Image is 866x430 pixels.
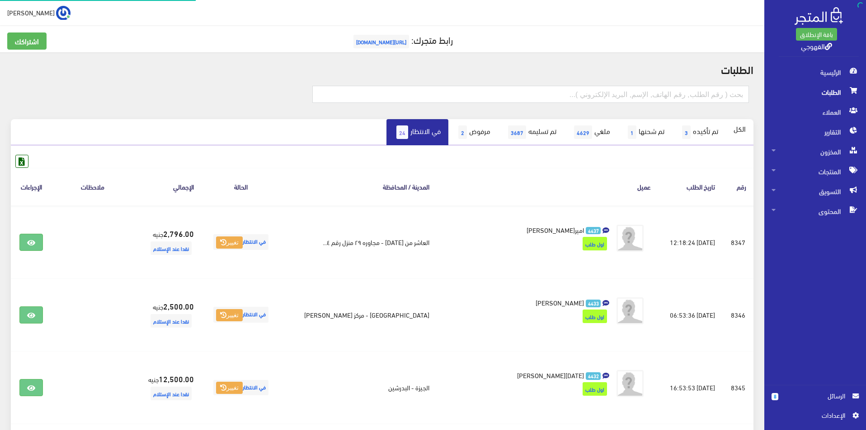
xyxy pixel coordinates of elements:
[133,351,201,424] td: جنيه
[772,122,859,142] span: التقارير
[658,168,722,205] th: تاريخ الطلب
[772,82,859,102] span: الطلبات
[764,201,866,221] a: المحتوى
[163,300,194,312] strong: 2,500.00
[527,223,584,236] span: امير[PERSON_NAME]
[772,410,859,425] a: اﻹعدادات
[508,125,526,139] span: 3687
[216,236,243,249] button: تغيير
[133,278,201,351] td: جنيه
[151,314,192,328] span: نقدا عند الإستلام
[786,391,845,401] span: الرسائل
[458,125,467,139] span: 2
[133,206,201,279] td: جنيه
[772,162,859,181] span: المنتجات
[682,125,691,139] span: 3
[451,225,609,235] a: 4437 امير[PERSON_NAME]
[772,393,778,400] span: 8
[159,373,194,384] strong: 12,500.00
[216,382,243,394] button: تغيير
[536,296,584,309] span: [PERSON_NAME]
[772,181,859,201] span: التسويق
[448,119,498,145] a: مرفوض2
[281,351,437,424] td: الجيزة - البدرشين
[586,300,601,307] span: 4433
[56,6,71,20] img: ...
[312,86,749,103] input: بحث ( رقم الطلب, رقم الهاتف, الإسم, البريد اﻹلكتروني )...
[351,31,453,48] a: رابط متجرك:[URL][DOMAIN_NAME]
[772,102,859,122] span: العملاء
[216,309,243,322] button: تغيير
[281,278,437,351] td: [GEOGRAPHIC_DATA] - مركز [PERSON_NAME]
[796,28,837,41] a: باقة الإنطلاق
[7,32,47,50] a: اشتراكك
[52,168,133,205] th: ملاحظات
[764,62,866,82] a: الرئيسية
[213,307,268,323] span: في الانتظار
[586,227,601,235] span: 4437
[764,162,866,181] a: المنتجات
[437,168,658,205] th: عميل
[722,351,753,424] td: 8345
[617,297,644,324] img: avatar.png
[772,391,859,410] a: 8 الرسائل
[618,119,672,145] a: تم شحنها1
[151,387,192,400] span: نقدا عند الإستلام
[617,370,644,397] img: avatar.png
[7,5,71,20] a: ... [PERSON_NAME]
[795,7,843,25] img: .
[772,62,859,82] span: الرئيسية
[764,142,866,162] a: المخزون
[583,382,607,396] span: اول طلب
[628,125,636,139] span: 1
[11,63,753,75] h2: الطلبات
[764,102,866,122] a: العملاء
[801,39,832,52] a: القهوجي
[281,206,437,279] td: العاشر من [DATE] - مجاوره ٢٩ منزل رقم ٤...
[574,125,592,139] span: 4629
[726,119,753,138] a: الكل
[583,310,607,323] span: اول طلب
[722,206,753,279] td: 8347
[722,278,753,351] td: 8346
[151,241,192,255] span: نقدا عند الإستلام
[386,119,448,145] a: في الانتظار24
[133,168,201,205] th: اﻹجمالي
[353,35,409,48] span: [URL][DOMAIN_NAME]
[772,142,859,162] span: المخزون
[583,237,607,250] span: اول طلب
[586,372,601,380] span: 4432
[658,278,722,351] td: [DATE] 06:53:36
[213,380,268,396] span: في الانتظار
[764,82,866,102] a: الطلبات
[722,168,753,205] th: رقم
[213,234,268,250] span: في الانتظار
[672,119,726,145] a: تم تأكيده3
[764,122,866,142] a: التقارير
[779,410,845,420] span: اﻹعدادات
[658,206,722,279] td: [DATE] 12:18:24
[396,125,408,139] span: 24
[451,297,609,307] a: 4433 [PERSON_NAME]
[498,119,564,145] a: تم تسليمه3687
[7,7,55,18] span: [PERSON_NAME]
[517,369,584,381] span: [DATE][PERSON_NAME]
[201,168,281,205] th: الحالة
[281,168,437,205] th: المدينة / المحافظة
[11,168,52,205] th: الإجراءات
[451,370,609,380] a: 4432 [DATE][PERSON_NAME]
[564,119,618,145] a: ملغي4629
[163,227,194,239] strong: 2,796.00
[658,351,722,424] td: [DATE] 16:53:53
[617,225,644,252] img: avatar.png
[772,201,859,221] span: المحتوى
